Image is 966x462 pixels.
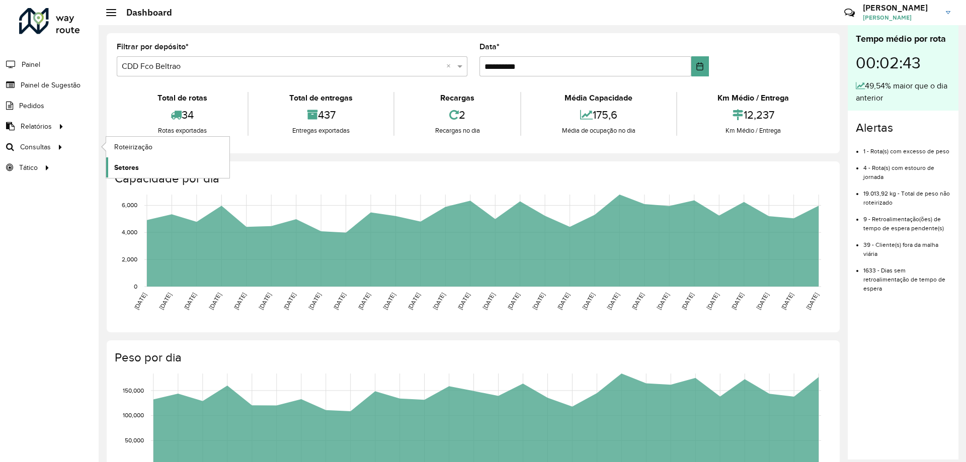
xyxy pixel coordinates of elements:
span: Painel de Sugestão [21,80,80,90]
label: Filtrar por depósito [117,41,189,53]
text: [DATE] [606,292,620,311]
span: [PERSON_NAME] [863,13,938,22]
text: [DATE] [158,292,173,311]
text: [DATE] [456,292,471,311]
text: 100,000 [123,412,144,419]
div: Recargas [397,92,518,104]
text: [DATE] [407,292,421,311]
h4: Alertas [856,121,950,135]
li: 9 - Retroalimentação(ões) de tempo de espera pendente(s) [863,207,950,233]
span: Setores [114,162,139,173]
text: [DATE] [357,292,371,311]
div: 437 [251,104,390,126]
span: Tático [19,162,38,173]
text: [DATE] [705,292,720,311]
text: [DATE] [556,292,571,311]
div: Rotas exportadas [119,126,245,136]
h4: Capacidade por dia [115,171,830,186]
text: [DATE] [382,292,396,311]
text: [DATE] [332,292,347,311]
div: Tempo médio por rota [856,32,950,46]
text: 4,000 [122,229,137,235]
text: [DATE] [780,292,794,311]
li: 39 - Cliente(s) fora da malha viária [863,233,950,258]
span: Roteirização [114,142,152,152]
li: 19.013,92 kg - Total de peso não roteirizado [863,181,950,207]
text: [DATE] [680,292,695,311]
text: [DATE] [630,292,645,311]
div: Total de rotas [119,92,245,104]
div: Total de entregas [251,92,390,104]
text: [DATE] [258,292,272,311]
div: 00:02:43 [856,46,950,80]
span: Consultas [20,142,51,152]
div: Média Capacidade [524,92,673,104]
span: Clear all [446,60,455,72]
text: [DATE] [232,292,247,311]
div: 175,6 [524,104,673,126]
text: [DATE] [531,292,546,311]
div: 2 [397,104,518,126]
text: [DATE] [506,292,521,311]
text: [DATE] [183,292,197,311]
div: Recargas no dia [397,126,518,136]
a: Setores [106,157,229,177]
button: Choose Date [691,56,709,76]
text: [DATE] [133,292,147,311]
div: Entregas exportadas [251,126,390,136]
text: [DATE] [656,292,670,311]
text: 150,000 [123,387,144,394]
a: Contato Rápido [839,2,860,24]
text: [DATE] [755,292,770,311]
text: [DATE] [730,292,745,311]
div: Km Médio / Entrega [680,126,827,136]
div: 49,54% maior que o dia anterior [856,80,950,104]
div: Média de ocupação no dia [524,126,673,136]
div: Km Médio / Entrega [680,92,827,104]
h3: [PERSON_NAME] [863,3,938,13]
span: Painel [22,59,40,70]
li: 4 - Rota(s) com estouro de jornada [863,156,950,181]
text: 6,000 [122,202,137,209]
div: 12,237 [680,104,827,126]
text: [DATE] [282,292,297,311]
h2: Dashboard [116,7,172,18]
span: Pedidos [19,101,44,111]
text: [DATE] [805,292,820,311]
text: 50,000 [125,437,144,443]
span: Relatórios [21,121,52,132]
h4: Peso por dia [115,350,830,365]
text: [DATE] [481,292,496,311]
text: [DATE] [208,292,222,311]
li: 1 - Rota(s) com excesso de peso [863,139,950,156]
text: [DATE] [307,292,322,311]
text: 0 [134,283,137,290]
div: 34 [119,104,245,126]
text: [DATE] [581,292,595,311]
label: Data [479,41,500,53]
text: 2,000 [122,256,137,262]
li: 1633 - Dias sem retroalimentação de tempo de espera [863,258,950,293]
text: [DATE] [432,292,446,311]
a: Roteirização [106,137,229,157]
